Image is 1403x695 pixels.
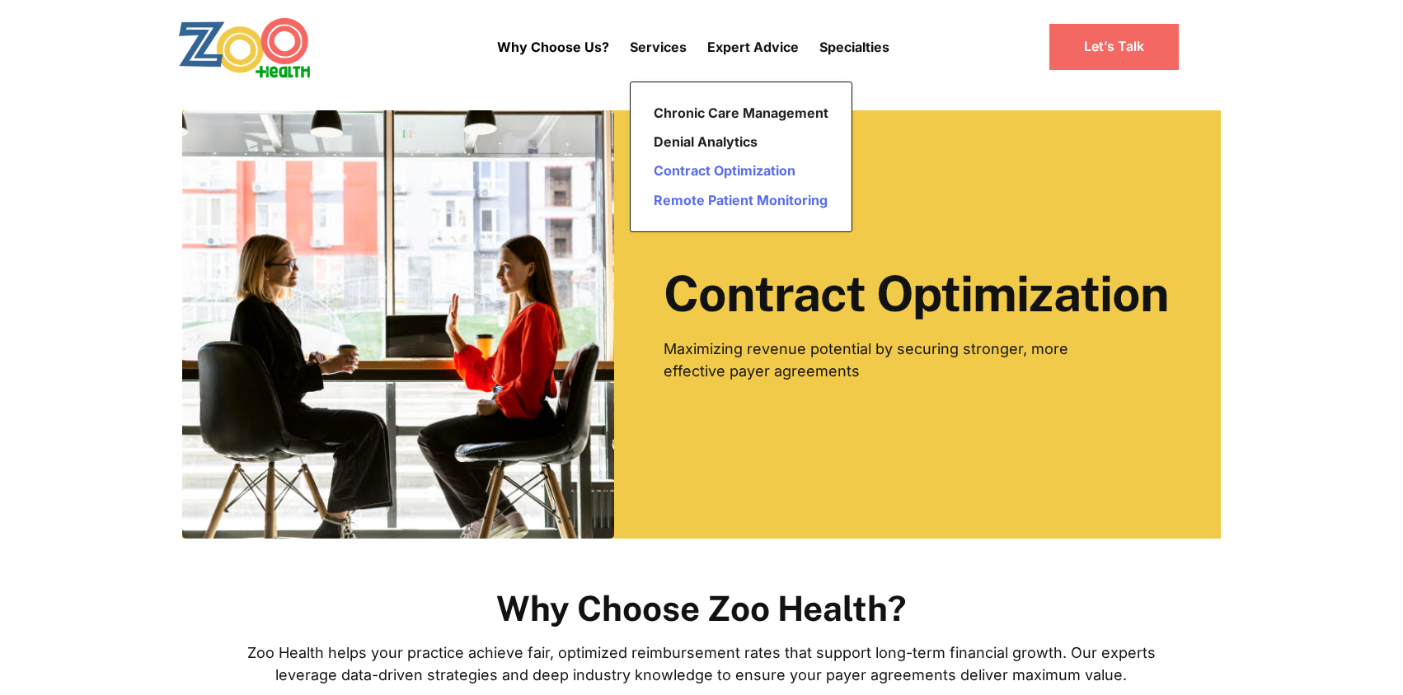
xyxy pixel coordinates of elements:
div: Specialties [819,12,889,82]
a: Let’s Talk [1048,22,1180,71]
div: Expert Advice [707,12,799,82]
p: Expert Advice [707,37,799,57]
a: Specialties [819,39,889,55]
strong: Why Choose Zoo Health? [496,588,906,628]
nav: Services [630,82,852,232]
p: Services [630,37,687,57]
a: Chronic Care Management [647,99,835,128]
p: Maximizing revenue potential by securing stronger, more effective payer agreements [664,338,1107,382]
img: Event Img [182,110,614,539]
a: Contract Optimization [647,156,835,185]
a: Expert Advice [707,29,799,65]
a: Remote Patient Monitoring [647,186,835,215]
h1: Contract Optimization [664,267,1169,321]
div: Services [630,12,687,82]
p: Zoo Health helps your practice achieve fair, optimized reimbursement rates that support long-term... [227,641,1175,686]
a: home [178,16,355,78]
a: Why Choose Us? [497,24,609,70]
a: Denial Analytics [647,128,835,156]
